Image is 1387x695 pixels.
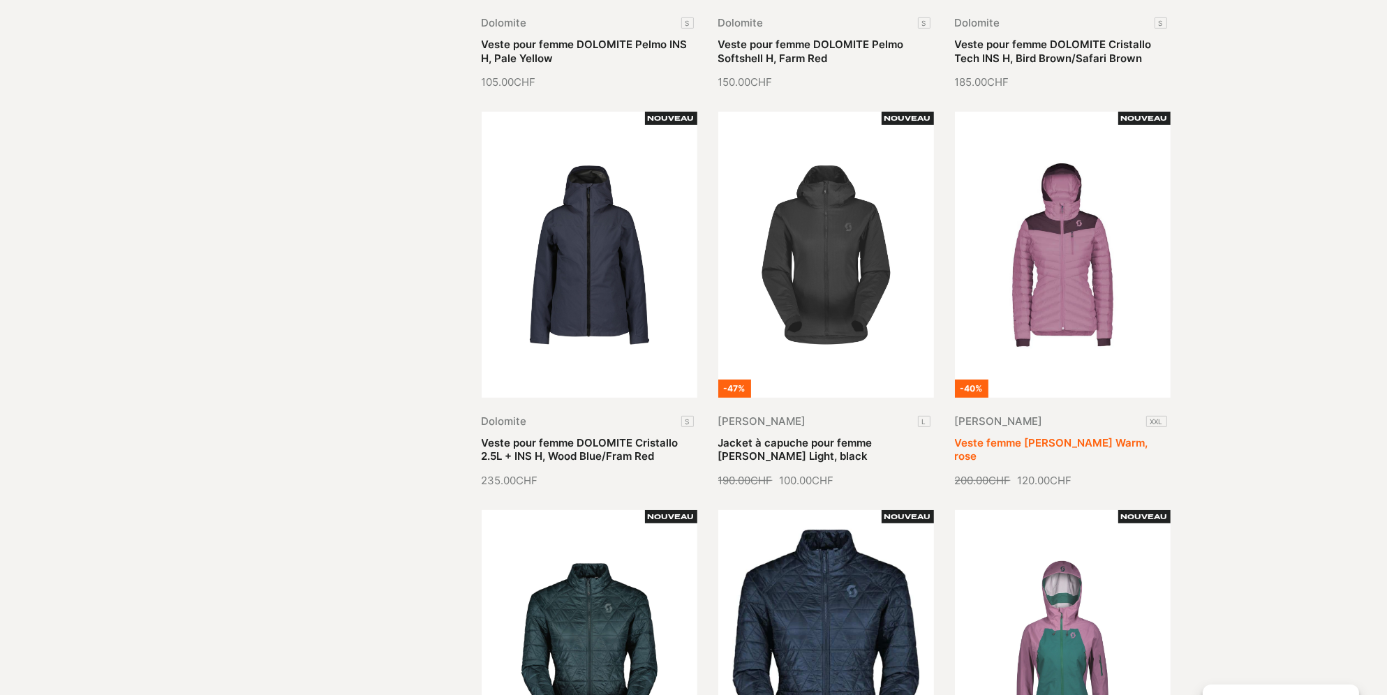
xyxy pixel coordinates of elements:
a: Veste pour femme DOLOMITE Pelmo Softshell H, Farm Red [718,38,904,65]
a: Veste pour femme DOLOMITE Cristallo Tech INS H, Bird Brown/Safari Brown [955,38,1152,65]
a: Veste femme [PERSON_NAME] Warm, rose [955,436,1148,463]
a: Veste pour femme DOLOMITE Cristallo 2.5L + INS H, Wood Blue/Fram Red [482,436,678,463]
a: Jacket à capuche pour femme [PERSON_NAME] Light, black [718,436,873,463]
a: Veste pour femme DOLOMITE Pelmo INS H, Pale Yellow [482,38,688,65]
